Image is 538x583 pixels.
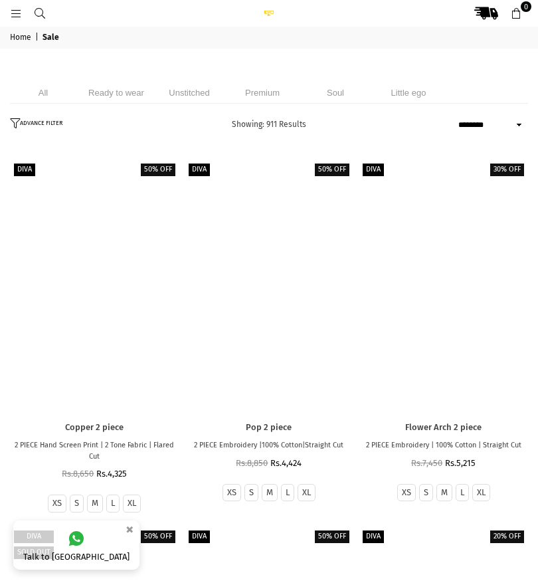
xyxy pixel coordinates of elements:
label: 50% off [315,164,349,176]
label: S [424,487,428,499]
li: All [10,82,76,104]
label: XL [477,487,486,499]
label: 50% off [315,530,349,543]
span: Rs.7,450 [411,458,442,468]
li: Unstitched [156,82,223,104]
p: 2 PIECE Hand Screen Print | 2 Tone Fabric | Flared Cut [11,440,179,462]
span: Sale [43,33,61,43]
span: Rs.4,424 [270,458,302,468]
li: Soul [302,82,369,104]
a: Search [28,8,52,18]
a: Copper 2 piece [11,160,179,412]
label: XL [302,487,311,499]
label: 50% off [141,530,175,543]
a: Flower Arch 2 piece [359,160,527,412]
span: 0 [521,1,531,12]
span: Rs.8,650 [62,469,94,479]
li: Premium [229,82,296,104]
label: 20% off [490,530,524,543]
label: L [111,498,115,509]
label: Diva [189,164,210,176]
a: Menu [4,8,28,18]
label: 30% off [490,164,524,176]
p: 2 PIECE Embroidery |100% Cotton|Straight Cut [185,440,353,451]
span: Showing: 911 Results [232,120,306,129]
label: S [74,498,79,509]
li: Little ego [375,82,442,104]
p: 2 PIECE Embroidery | 100% Cotton | Straight Cut [359,440,527,451]
a: Copper 2 piece [11,422,179,433]
label: XL [128,498,136,509]
label: XS [52,498,62,509]
label: L [286,487,290,499]
label: L [460,487,464,499]
label: 50% off [141,164,175,176]
label: M [266,487,273,499]
label: Diva [14,164,35,176]
span: Rs.8,850 [236,458,268,468]
a: 0 [504,1,528,25]
a: Flower Arch 2 piece [359,422,527,433]
span: | [35,33,41,43]
button: ADVANCE FILTER [10,118,66,132]
img: Ego [256,10,282,16]
label: XS [227,487,236,499]
label: Diva [363,164,384,176]
label: Diva [189,530,210,543]
button: × [122,519,137,540]
label: XS [402,487,411,499]
li: Ready to wear [83,82,149,104]
label: M [92,498,98,509]
a: Pop 2 piece [185,160,353,412]
span: Rs.5,215 [445,458,476,468]
span: Rs.4,325 [96,469,127,479]
a: Pop 2 piece [185,422,353,433]
a: Home [10,33,33,43]
label: M [441,487,448,499]
a: Talk to [GEOGRAPHIC_DATA] [13,521,139,570]
label: S [249,487,254,499]
label: Diva [363,530,384,543]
